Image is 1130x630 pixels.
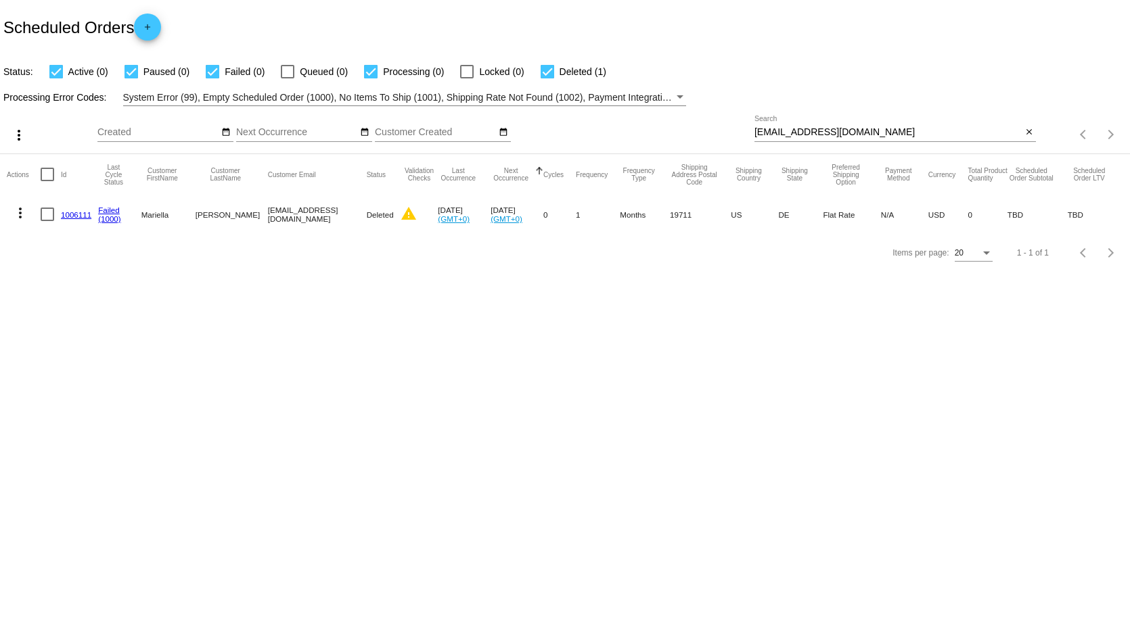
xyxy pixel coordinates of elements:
[778,195,823,234] mat-cell: DE
[823,195,880,234] mat-cell: Flat Rate
[823,164,868,186] button: Change sorting for PreferredShippingOption
[778,167,811,182] button: Change sorting for ShippingState
[438,195,491,234] mat-cell: [DATE]
[1070,239,1098,266] button: Previous page
[360,127,369,138] mat-icon: date_range
[731,167,766,182] button: Change sorting for ShippingCountry
[141,167,183,182] button: Change sorting for CustomerFirstName
[955,248,964,258] span: 20
[543,170,564,178] button: Change sorting for Cycles
[98,205,120,214] a: Failed
[401,205,417,222] mat-icon: warning
[11,127,27,143] mat-icon: more_vert
[68,64,108,80] span: Active (0)
[1098,239,1125,266] button: Next page
[367,170,386,178] button: Change sorting for Status
[98,214,121,223] a: (1000)
[968,195,1007,234] mat-cell: 0
[491,195,543,234] mat-cell: [DATE]
[225,64,265,80] span: Failed (0)
[1068,195,1123,234] mat-cell: TBD
[955,249,993,258] mat-select: Items per page:
[670,164,719,186] button: Change sorting for ShippingPostcode
[881,167,916,182] button: Change sorting for PaymentMethod.Type
[1022,126,1036,140] button: Clear
[61,170,66,178] button: Change sorting for Id
[61,210,91,219] a: 1006111
[367,210,394,219] span: Deleted
[143,64,189,80] span: Paused (0)
[123,89,687,106] mat-select: Filter by Processing Error Codes
[1017,248,1049,258] div: 1 - 1 of 1
[576,170,608,178] button: Change sorting for Frequency
[543,195,576,234] mat-cell: 0
[438,214,470,223] a: (GMT+0)
[560,64,606,80] span: Deleted (1)
[401,154,438,195] mat-header-cell: Validation Checks
[236,127,358,138] input: Next Occurrence
[141,195,196,234] mat-cell: Mariella
[221,127,231,138] mat-icon: date_range
[620,167,658,182] button: Change sorting for FrequencyType
[375,127,497,138] input: Customer Created
[1070,121,1098,148] button: Previous page
[620,195,670,234] mat-cell: Months
[196,167,256,182] button: Change sorting for CustomerLastName
[3,92,107,103] span: Processing Error Codes:
[3,66,33,77] span: Status:
[1008,195,1068,234] mat-cell: TBD
[479,64,524,80] span: Locked (0)
[268,195,367,234] mat-cell: [EMAIL_ADDRESS][DOMAIN_NAME]
[928,195,968,234] mat-cell: USD
[731,195,778,234] mat-cell: US
[438,167,478,182] button: Change sorting for LastOccurrenceUtc
[97,127,219,138] input: Created
[12,205,28,221] mat-icon: more_vert
[881,195,928,234] mat-cell: N/A
[892,248,949,258] div: Items per page:
[928,170,956,178] button: Change sorting for CurrencyIso
[491,214,522,223] a: (GMT+0)
[7,154,41,195] mat-header-cell: Actions
[499,127,508,138] mat-icon: date_range
[576,195,620,234] mat-cell: 1
[3,14,161,41] h2: Scheduled Orders
[1008,167,1056,182] button: Change sorting for Subtotal
[1098,121,1125,148] button: Next page
[968,154,1007,195] mat-header-cell: Total Product Quantity
[300,64,348,80] span: Queued (0)
[268,170,316,178] button: Change sorting for CustomerEmail
[98,164,129,186] button: Change sorting for LastProcessingCycleId
[139,22,156,39] mat-icon: add
[1068,167,1111,182] button: Change sorting for LifetimeValue
[1024,127,1034,138] mat-icon: close
[383,64,444,80] span: Processing (0)
[754,127,1022,138] input: Search
[491,167,531,182] button: Change sorting for NextOccurrenceUtc
[670,195,731,234] mat-cell: 19711
[196,195,268,234] mat-cell: [PERSON_NAME]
